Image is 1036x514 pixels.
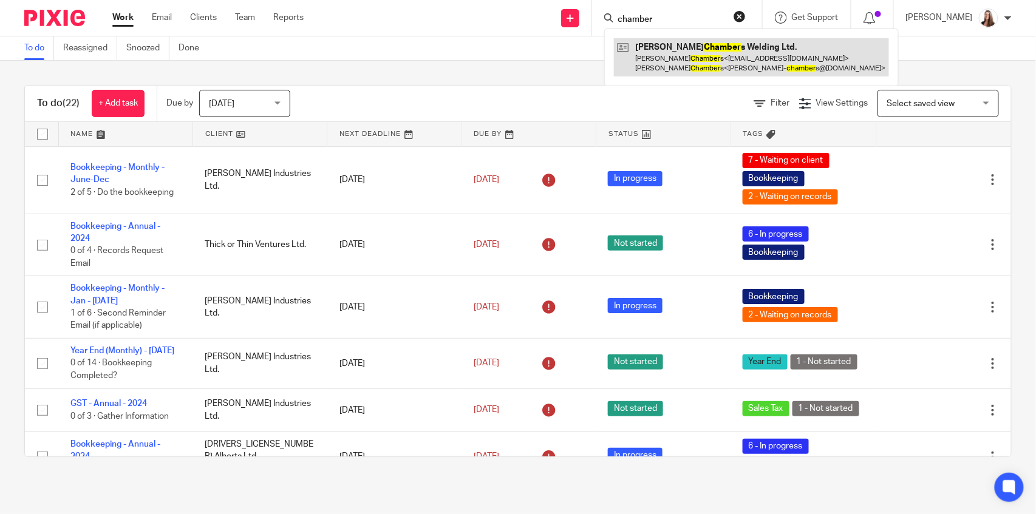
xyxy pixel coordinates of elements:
[235,12,255,24] a: Team
[70,309,166,330] span: 1 of 6 · Second Reminder Email (if applicable)
[771,99,790,107] span: Filter
[70,440,160,461] a: Bookkeeping - Annual - 2024
[887,100,955,108] span: Select saved view
[743,153,830,168] span: 7 - Waiting on client
[327,214,462,276] td: [DATE]
[70,347,174,355] a: Year End (Monthly) - [DATE]
[743,226,809,242] span: 6 - In progress
[63,36,117,60] a: Reassigned
[743,307,838,322] span: 2 - Waiting on records
[24,10,85,26] img: Pixie
[743,130,763,137] span: Tags
[791,354,857,370] span: 1 - Not started
[743,401,789,416] span: Sales Tax
[474,406,499,414] span: [DATE]
[743,289,805,304] span: Bookkeeping
[37,97,80,110] h1: To do
[474,240,499,249] span: [DATE]
[616,15,726,25] input: Search
[474,303,499,311] span: [DATE]
[209,100,234,108] span: [DATE]
[179,36,208,60] a: Done
[70,246,163,268] span: 0 of 4 · Records Request Email
[608,298,663,313] span: In progress
[70,222,160,243] a: Bookkeeping - Annual - 2024
[63,98,80,108] span: (22)
[608,448,663,463] span: In progress
[792,401,859,416] span: 1 - Not started
[166,97,193,109] p: Due by
[70,163,165,184] a: Bookkeeping - Monthly -June-Dec
[792,13,839,22] span: Get Support
[193,214,327,276] td: Thick or Thin Ventures Ltd.
[474,175,499,184] span: [DATE]
[906,12,973,24] p: [PERSON_NAME]
[70,359,152,380] span: 0 of 14 · Bookkeeping Completed?
[193,276,327,339] td: [PERSON_NAME] Industries Ltd.
[743,354,788,370] span: Year End
[608,401,663,416] span: Not started
[193,339,327,388] td: [PERSON_NAME] Industries Ltd.
[743,439,809,454] span: 6 - In progress
[474,452,499,461] span: [DATE]
[743,189,838,205] span: 2 - Waiting on records
[474,359,499,368] span: [DATE]
[608,354,663,370] span: Not started
[70,412,169,421] span: 0 of 3 · Gather Information
[979,8,998,28] img: Larissa-headshot-cropped.jpg
[743,171,805,186] span: Bookkeeping
[70,284,165,305] a: Bookkeeping - Monthly - Jan - [DATE]
[193,146,327,214] td: [PERSON_NAME] Industries Ltd.
[327,146,462,214] td: [DATE]
[112,12,134,24] a: Work
[327,388,462,431] td: [DATE]
[327,431,462,481] td: [DATE]
[327,276,462,339] td: [DATE]
[193,388,327,431] td: [PERSON_NAME] Industries Ltd.
[273,12,304,24] a: Reports
[92,90,145,117] a: + Add task
[193,431,327,481] td: [DRIVERS_LICENSE_NUMBER] Alberta Ltd. ([PERSON_NAME])
[608,171,663,186] span: In progress
[126,36,169,60] a: Snoozed
[327,339,462,388] td: [DATE]
[743,245,805,260] span: Bookkeeping
[190,12,217,24] a: Clients
[70,399,147,408] a: GST - Annual - 2024
[70,188,174,197] span: 2 of 5 · Do the bookkeeping
[152,12,172,24] a: Email
[608,235,663,251] span: Not started
[816,99,868,107] span: View Settings
[24,36,54,60] a: To do
[734,10,746,22] button: Clear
